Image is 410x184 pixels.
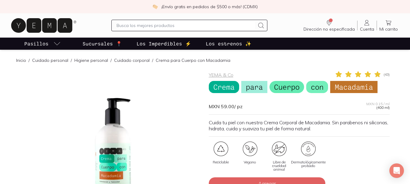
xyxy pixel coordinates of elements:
[384,73,390,76] span: ( 43 )
[213,160,229,164] span: Reciclable
[83,40,122,47] p: Sucursales 📍
[243,142,257,156] img: certificate_86a4b5dc-104e-40e4-a7f8-89b43527f01f=fwebp-q70-w96
[206,40,251,47] p: Los estrenos ✨
[379,26,398,32] span: Mi carrito
[81,38,123,50] a: Sucursales 📍
[26,57,32,63] span: /
[272,142,286,156] img: certificate_0602ae6d-ca16-4cee-b8ec-b63c5ff32fe3=fwebp-q70-w96
[301,142,316,156] img: certificate_5d3fe381-390f-4a07-90cd-33e5229c00f8=fwebp-q70-w96
[114,58,150,63] a: Cuidado corporal
[244,160,256,164] span: Vegano
[291,160,326,168] span: Dermatológicamente probado
[267,160,291,171] span: Libre de crueldad animal
[269,81,304,93] span: Cuerpo
[389,163,404,178] div: Open Intercom Messenger
[209,81,239,93] span: Crema
[241,81,267,93] span: para
[16,58,26,63] a: Inicio
[150,57,156,63] span: /
[137,40,191,47] p: Los Imperdibles ⚡️
[117,22,255,29] input: Busca los mejores productos
[377,19,400,32] a: Mi carrito
[214,142,228,156] img: certificate_48a53943-26ef-4015-b3aa-8f4c5fdc4728=fwebp-q70-w96
[108,57,114,63] span: /
[152,4,158,9] img: check
[156,57,230,63] p: Crema para Cuerpo con Macadamia
[23,38,62,50] a: pasillo-todos-link
[303,26,355,32] span: Dirección no especificada
[360,26,374,32] span: Cuenta
[376,106,390,109] span: (400 ml)
[209,103,242,109] span: MXN 59.00 / pz
[306,81,328,93] span: con
[32,58,68,63] a: Cuidado personal
[24,40,49,47] p: Pasillos
[366,102,390,106] span: MXN 0.15 / ml
[357,19,377,32] a: Cuenta
[161,4,258,10] p: ¡Envío gratis en pedidos de $500 o más! (CDMX)
[135,38,192,50] a: Los Imperdibles ⚡️
[68,57,74,63] span: /
[209,72,233,78] a: YEMA & Co
[330,81,378,93] span: Macadamia
[301,19,357,32] a: Dirección no especificada
[74,58,108,63] a: Higiene personal
[209,119,390,132] p: Cuida tu piel con nuestra Crema Corporal de Macadamia. Sin parabenos ni siliconas, hidrata, cuida...
[205,38,252,50] a: Los estrenos ✨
